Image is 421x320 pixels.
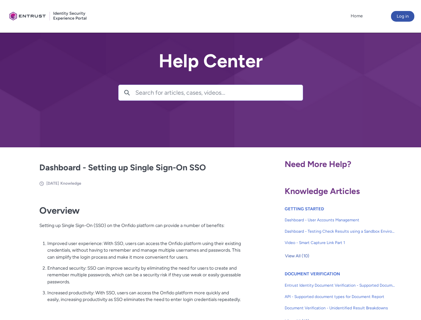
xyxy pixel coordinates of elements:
strong: Overview [39,205,80,216]
button: Log in [391,11,414,22]
p: Setting up Single Sign-On (SSO) on the Onfido platform can provide a number of benefits: [39,222,241,236]
span: Need More Help? [285,159,351,169]
h2: Help Center [118,51,303,71]
a: GETTING STARTED [285,206,324,211]
button: Search [119,85,135,100]
span: Dashboard - Testing Check Results using a Sandbox Environment [285,228,395,234]
span: [DATE] [46,181,59,186]
span: Dashboard - User Accounts Management [285,217,395,223]
li: Knowledge [60,180,81,186]
h2: Dashboard - Setting up Single Sign-On SSO [39,161,241,174]
span: Video - Smart Capture Link Part 1 [285,240,395,246]
p: Improved user experience: With SSO, users can access the Onfido platform using their existing cre... [47,240,241,261]
a: Video - Smart Capture Link Part 1 [285,237,395,248]
a: Home [349,11,364,21]
input: Search for articles, cases, videos... [135,85,303,100]
span: Knowledge Articles [285,186,360,196]
a: Dashboard - Testing Check Results using a Sandbox Environment [285,226,395,237]
button: View All (10) [285,251,310,261]
span: View All (10) [285,251,309,261]
a: Dashboard - User Accounts Management [285,214,395,226]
